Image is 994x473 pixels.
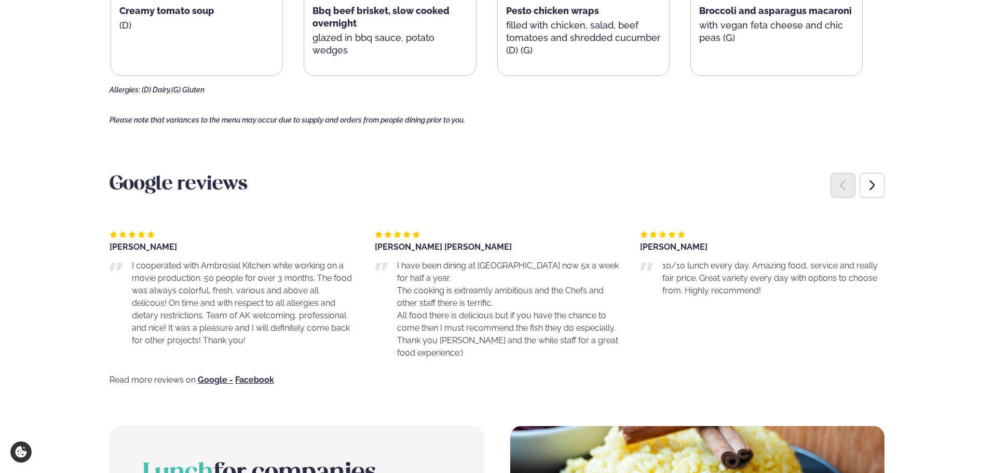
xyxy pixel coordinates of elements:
[397,260,619,285] p: I have been dining at [GEOGRAPHIC_DATA] now 5x a week for half a year.
[312,5,450,29] span: Bbq beef brisket, slow cooked overnight
[198,376,233,384] a: Google -
[397,285,619,309] p: The cooking is extreamly ambitious and the Chefs and other staff there is terrific.
[375,243,619,251] div: [PERSON_NAME] [PERSON_NAME]
[110,375,196,385] span: Read more reviews on
[860,173,884,198] div: Next slide
[110,116,465,124] span: Please note that variances to the menu may occur due to supply and orders from people dining prio...
[506,5,599,16] span: Pesto chicken wraps
[110,86,140,94] span: Allergies:
[640,243,884,251] div: [PERSON_NAME]
[397,309,619,334] p: All food there is delicious but if you have the chance to come then I must recommend the fish the...
[119,5,214,16] span: Creamy tomato soup
[132,261,352,345] span: I cooperated with Ambrosial Kitchen while working on a movie production. 50 people for over 3 mon...
[312,32,467,57] p: glazed in bbq sauce, potato wedges
[235,376,274,384] a: Facebook
[110,243,354,251] div: [PERSON_NAME]
[397,334,619,359] p: Thank you [PERSON_NAME] and the while staff for a great food experience:)
[506,19,661,57] p: filled with chicken, salad, beef tomatoes and shredded cucumber (D) (G)
[830,173,855,198] div: Previous slide
[699,19,854,44] p: with vegan feta cheese and chic peas (G)
[171,86,205,94] span: (G) Gluten
[10,441,32,463] a: Cookie settings
[142,86,171,94] span: (D) Dairy,
[699,5,852,16] span: Broccoli and asparagus macaroni
[110,172,884,197] h3: Google reviews
[662,261,878,295] span: 10/10 lunch every day. Amazing food, service and really fair price. Great variety every day with ...
[119,19,274,32] p: (D)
